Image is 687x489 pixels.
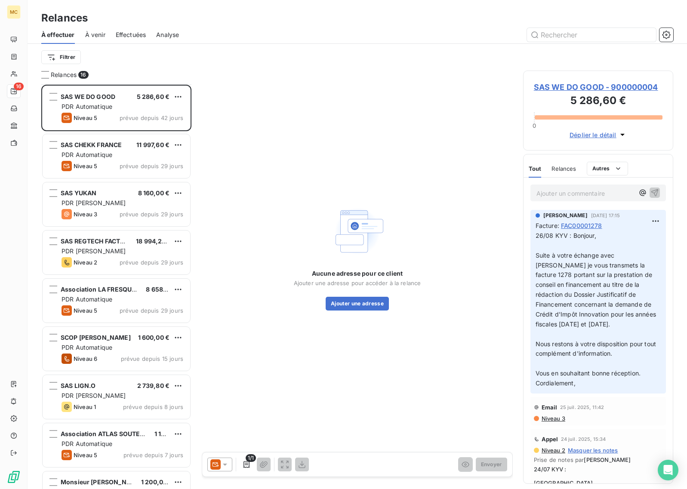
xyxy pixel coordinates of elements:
span: Déplier le détail [570,130,616,139]
span: Effectuées [116,31,146,39]
button: Déplier le détail [567,130,629,140]
span: Prise de notes par [534,456,662,463]
span: [PERSON_NAME] [584,456,631,463]
span: Niveau 2 [541,447,565,454]
span: À effectuer [41,31,75,39]
button: Filtrer [41,50,81,64]
img: Empty state [330,204,385,259]
span: Email [542,404,558,411]
span: Vous en souhaitant bonne réception. [536,369,641,377]
span: Niveau 3 [541,415,565,422]
input: Rechercher [527,28,656,42]
span: 26/08 KYV : Bonjour, [536,232,596,239]
img: Logo LeanPay [7,470,21,484]
span: Appel [542,436,558,443]
span: Nous restons à votre disposition pour tout complément d'information. [536,340,658,357]
span: Facture : [536,221,559,230]
button: Envoyer [476,458,507,471]
button: Autres [587,162,628,175]
h3: Relances [41,10,88,26]
span: Suite à votre échange avec [PERSON_NAME] je vous transmets la facture 1278 portant sur la prestat... [536,252,658,328]
h3: 5 286,60 € [534,93,662,110]
span: 16 [14,83,24,90]
button: Ajouter une adresse [326,297,389,311]
span: 16 [78,71,88,79]
span: [DATE] 17:15 [591,213,620,218]
div: Open Intercom Messenger [658,460,678,480]
span: FAC00001278 [561,221,602,230]
span: [PERSON_NAME] [543,212,588,219]
span: Cordialement, [536,379,576,387]
span: Masquer les notes [568,447,618,454]
span: 0 [533,122,536,129]
span: 25 juil. 2025, 11:42 [560,405,604,410]
span: À venir [85,31,105,39]
div: MC [7,5,21,19]
span: SAS WE DO GOOD - 900000004 [534,81,662,93]
span: Analyse [156,31,179,39]
span: Relances [551,165,576,172]
span: Aucune adresse pour ce client [312,269,403,278]
span: Relances [51,71,77,79]
span: Tout [529,165,542,172]
span: 1/1 [246,454,256,462]
span: Ajouter une adresse pour accéder à la relance [294,280,421,286]
span: 24 juil. 2025, 15:34 [561,437,606,442]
